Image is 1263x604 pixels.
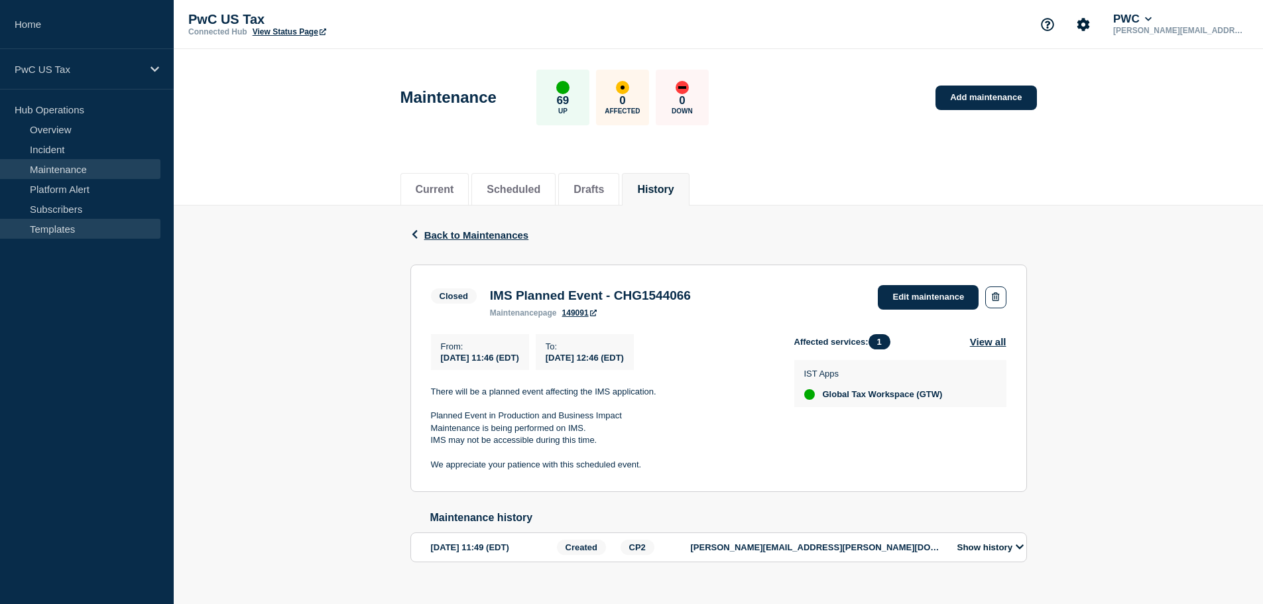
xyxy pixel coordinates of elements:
p: page [490,308,557,318]
p: Maintenance is being performed on IMS. [431,422,773,434]
p: [PERSON_NAME][EMAIL_ADDRESS][PERSON_NAME][DOMAIN_NAME] [691,542,943,552]
p: IMS may not be accessible during this time. [431,434,773,446]
p: To : [546,341,624,351]
span: Affected services: [794,334,897,349]
span: Closed [431,288,477,304]
h2: Maintenance history [430,512,1027,524]
span: Created [557,540,606,555]
p: Connected Hub [188,27,247,36]
p: Down [672,107,693,115]
div: down [676,81,689,94]
button: Back to Maintenances [410,229,529,241]
button: Show history [953,542,1028,553]
button: PWC [1111,13,1154,26]
span: 1 [869,334,890,349]
button: Scheduled [487,184,540,196]
p: [PERSON_NAME][EMAIL_ADDRESS][PERSON_NAME][DOMAIN_NAME] [1111,26,1248,35]
p: 0 [619,94,625,107]
div: up [556,81,570,94]
a: Add maintenance [935,86,1036,110]
a: View Status Page [253,27,326,36]
div: up [804,389,815,400]
span: [DATE] 11:46 (EDT) [441,353,519,363]
a: 149091 [562,308,597,318]
p: PwC US Tax [15,64,142,75]
p: 0 [679,94,685,107]
span: CP2 [621,540,654,555]
p: PwC US Tax [188,12,453,27]
button: History [637,184,674,196]
p: Planned Event in Production and Business Impact [431,410,773,422]
button: Drafts [573,184,604,196]
span: Global Tax Workspace (GTW) [823,389,943,400]
a: Edit maintenance [878,285,979,310]
button: Account settings [1069,11,1097,38]
h1: Maintenance [400,88,497,107]
button: View all [970,334,1006,349]
div: affected [616,81,629,94]
p: There will be a planned event affecting the IMS application. [431,386,773,398]
button: Support [1034,11,1061,38]
button: Current [416,184,454,196]
span: Back to Maintenances [424,229,529,241]
p: We appreciate your patience with this scheduled event. [431,459,773,471]
h3: IMS Planned Event - CHG1544066 [490,288,691,303]
div: [DATE] 11:49 (EDT) [431,540,553,555]
p: 69 [556,94,569,107]
p: Up [558,107,568,115]
p: IST Apps [804,369,943,379]
span: maintenance [490,308,538,318]
p: From : [441,341,519,351]
span: [DATE] 12:46 (EDT) [546,353,624,363]
p: Affected [605,107,640,115]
